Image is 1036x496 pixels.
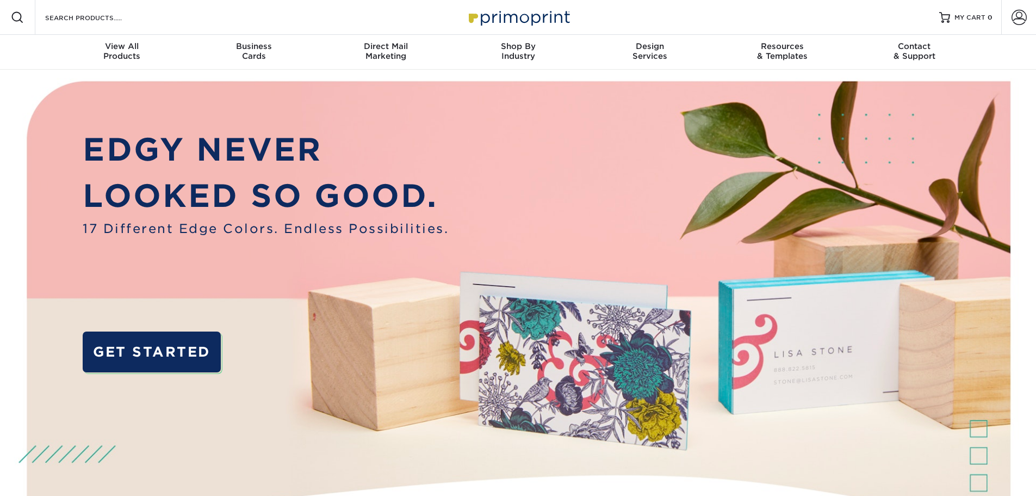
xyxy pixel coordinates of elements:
img: Primoprint [464,5,573,29]
span: 17 Different Edge Colors. Endless Possibilities. [83,219,449,238]
div: Industry [452,41,584,61]
span: Business [188,41,320,51]
div: & Templates [716,41,848,61]
p: LOOKED SO GOOD. [83,173,449,219]
span: Resources [716,41,848,51]
a: View AllProducts [56,35,188,70]
a: Shop ByIndustry [452,35,584,70]
span: View All [56,41,188,51]
input: SEARCH PRODUCTS..... [44,11,150,24]
div: & Support [848,41,981,61]
div: Products [56,41,188,61]
p: EDGY NEVER [83,126,449,173]
div: Services [584,41,716,61]
a: DesignServices [584,35,716,70]
span: MY CART [954,13,985,22]
div: Marketing [320,41,452,61]
a: GET STARTED [83,332,220,372]
a: Resources& Templates [716,35,848,70]
span: Shop By [452,41,584,51]
div: Cards [188,41,320,61]
a: Contact& Support [848,35,981,70]
a: Direct MailMarketing [320,35,452,70]
span: Direct Mail [320,41,452,51]
span: Contact [848,41,981,51]
a: BusinessCards [188,35,320,70]
span: Design [584,41,716,51]
span: 0 [988,14,992,21]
